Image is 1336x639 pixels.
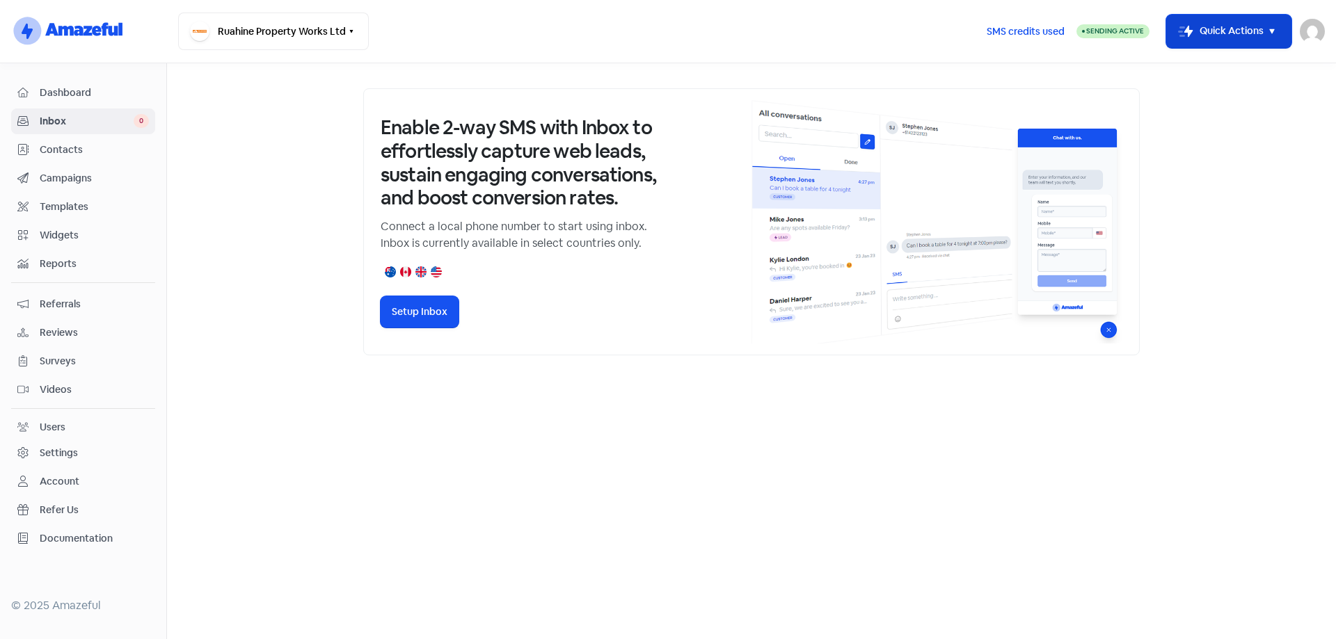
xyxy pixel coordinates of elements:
[975,23,1076,38] a: SMS credits used
[11,469,155,494] a: Account
[431,266,442,277] img: united-states.png
[987,24,1065,39] span: SMS credits used
[134,114,149,128] span: 0
[11,440,155,466] a: Settings
[40,531,149,546] span: Documentation
[40,297,149,312] span: Referrals
[11,108,155,134] a: Inbox 0
[1076,23,1150,40] a: Sending Active
[11,251,155,277] a: Reports
[40,228,149,243] span: Widgets
[11,348,155,374] a: Surveys
[11,320,155,346] a: Reviews
[40,420,65,435] div: Users
[1166,15,1291,48] button: Quick Actions
[40,257,149,271] span: Reports
[40,171,149,186] span: Campaigns
[11,497,155,523] a: Refer Us
[751,100,1122,343] img: inbox-default-image-2.png
[11,165,155,191] a: Campaigns
[1086,26,1144,35] span: Sending Active
[40,86,149,100] span: Dashboard
[381,218,659,252] p: Connect a local phone number to start using inbox. Inbox is currently available in select countri...
[11,526,155,551] a: Documentation
[40,474,79,489] div: Account
[1300,19,1325,44] img: User
[381,116,659,209] h3: Enable 2-way SMS with Inbox to effortlessly capture web leads, sustain engaging conversations, an...
[11,414,155,440] a: Users
[400,266,411,277] img: canada.png
[11,80,155,106] a: Dashboard
[40,200,149,214] span: Templates
[40,503,149,517] span: Refer Us
[11,194,155,220] a: Templates
[11,223,155,248] a: Widgets
[40,143,149,157] span: Contacts
[11,377,155,403] a: Videos
[11,597,155,614] div: © 2025 Amazeful
[381,296,459,327] button: Setup Inbox
[40,446,78,460] div: Settings
[178,13,369,50] button: Ruahine Property Works Ltd
[40,114,134,129] span: Inbox
[40,325,149,340] span: Reviews
[40,354,149,369] span: Surveys
[11,137,155,163] a: Contacts
[40,382,149,397] span: Videos
[385,266,396,277] img: australia.png
[415,266,427,277] img: united-kingdom.png
[11,291,155,317] a: Referrals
